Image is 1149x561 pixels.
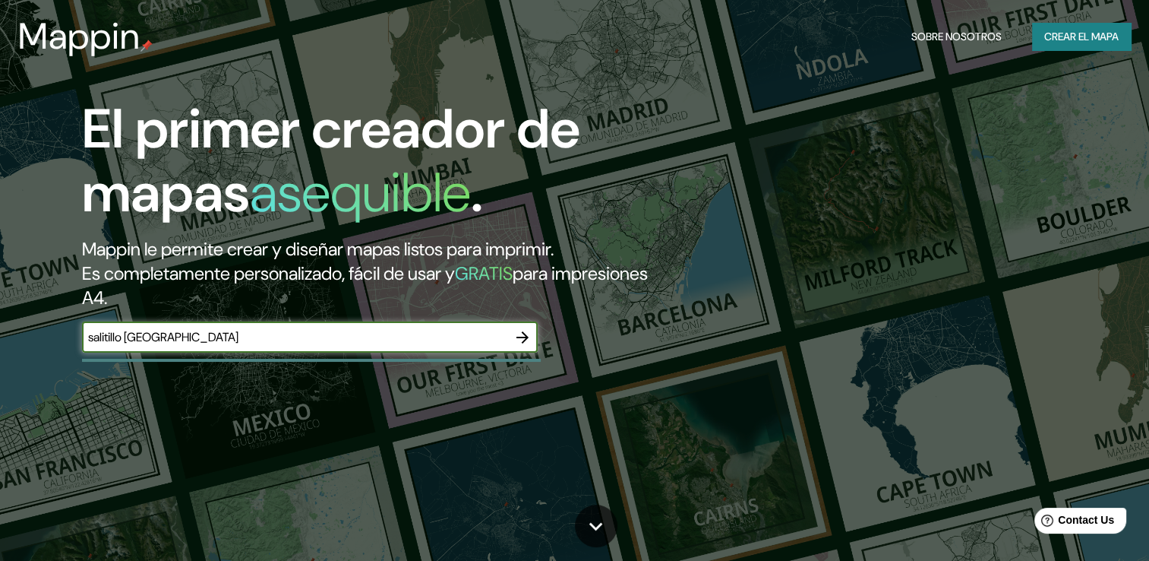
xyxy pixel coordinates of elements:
[250,157,471,228] h1: asequible
[1032,23,1131,51] button: Crear el mapa
[82,237,657,310] h2: Mappin le permite crear y diseñar mapas listos para imprimir. Es completamente personalizado, fác...
[82,97,657,237] h1: El primer creador de mapas .
[1044,27,1119,46] font: Crear el mapa
[140,40,153,52] img: mappin-pin
[82,328,507,346] input: Elige tu lugar favorito
[911,27,1002,46] font: Sobre nosotros
[18,15,140,58] h3: Mappin
[905,23,1008,51] button: Sobre nosotros
[455,261,513,285] h5: GRATIS
[1014,502,1132,544] iframe: Help widget launcher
